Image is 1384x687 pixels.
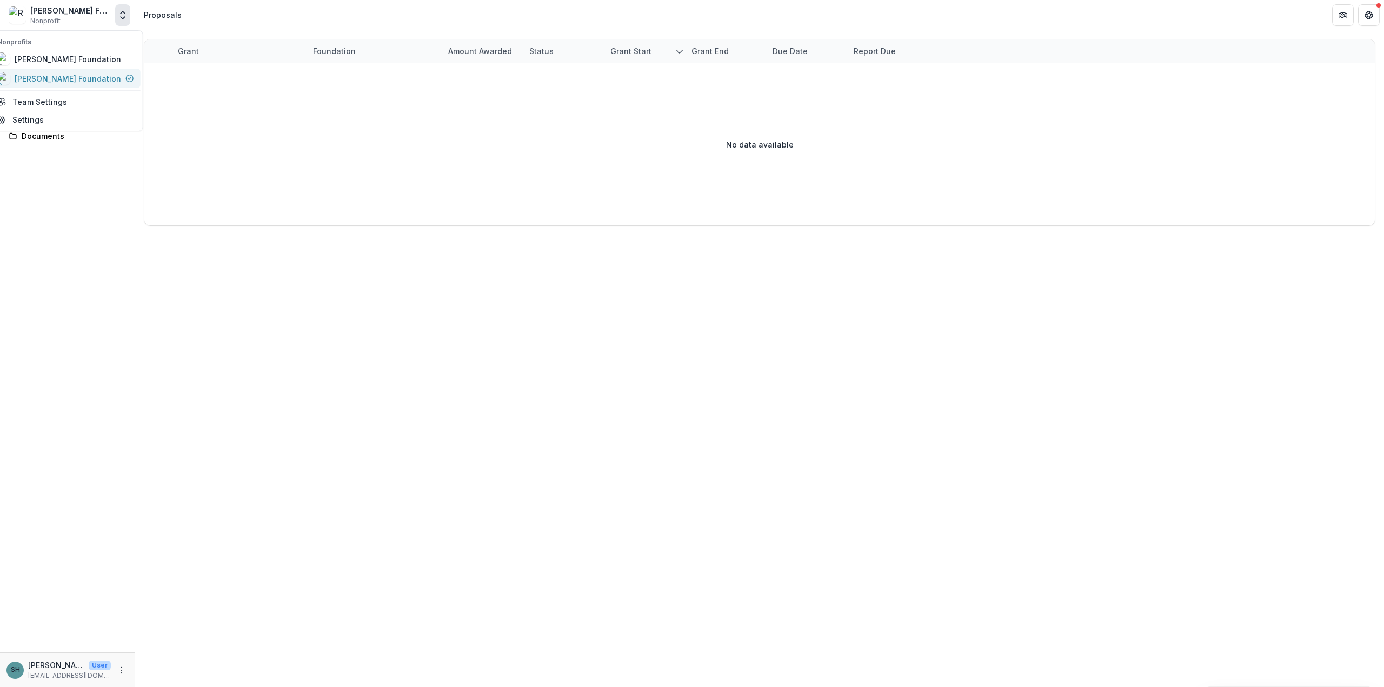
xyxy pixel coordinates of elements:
[442,39,523,63] div: Amount awarded
[30,5,111,16] div: [PERSON_NAME] Foundation
[22,130,122,142] div: Documents
[604,45,658,57] div: Grant start
[139,7,186,23] nav: breadcrumb
[847,39,928,63] div: Report Due
[726,139,794,150] p: No data available
[442,45,518,57] div: Amount awarded
[523,39,604,63] div: Status
[115,4,130,26] button: Open entity switcher
[28,671,111,681] p: [EMAIL_ADDRESS][DOMAIN_NAME]
[144,9,182,21] div: Proposals
[30,16,61,26] span: Nonprofit
[171,39,307,63] div: Grant
[171,45,205,57] div: Grant
[1332,4,1354,26] button: Partners
[766,45,814,57] div: Due Date
[28,659,84,671] p: [PERSON_NAME]
[685,39,766,63] div: Grant end
[89,661,111,670] p: User
[675,47,684,56] svg: sorted descending
[604,39,685,63] div: Grant start
[847,45,902,57] div: Report Due
[523,45,560,57] div: Status
[766,39,847,63] div: Due Date
[9,6,26,24] img: Ryman-Carroll Foundation
[11,666,20,673] div: Shannon Huang
[307,39,442,63] div: Foundation
[4,127,130,145] a: Documents
[685,45,735,57] div: Grant end
[115,664,128,677] button: More
[1358,4,1380,26] button: Get Help
[307,45,362,57] div: Foundation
